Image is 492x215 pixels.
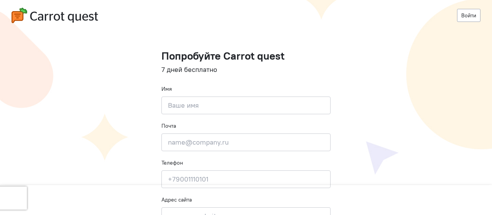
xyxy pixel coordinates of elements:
[161,170,331,188] input: +79001110101
[161,66,331,73] h4: 7 дней бесплатно
[161,50,331,62] h1: Попробуйте Carrot quest
[161,97,331,114] input: Ваше имя
[161,159,183,167] label: Телефон
[457,9,480,22] a: Войти
[161,133,331,151] input: name@company.ru
[12,8,98,23] img: carrot-quest-logo.svg
[161,85,172,93] label: Имя
[161,122,176,130] label: Почта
